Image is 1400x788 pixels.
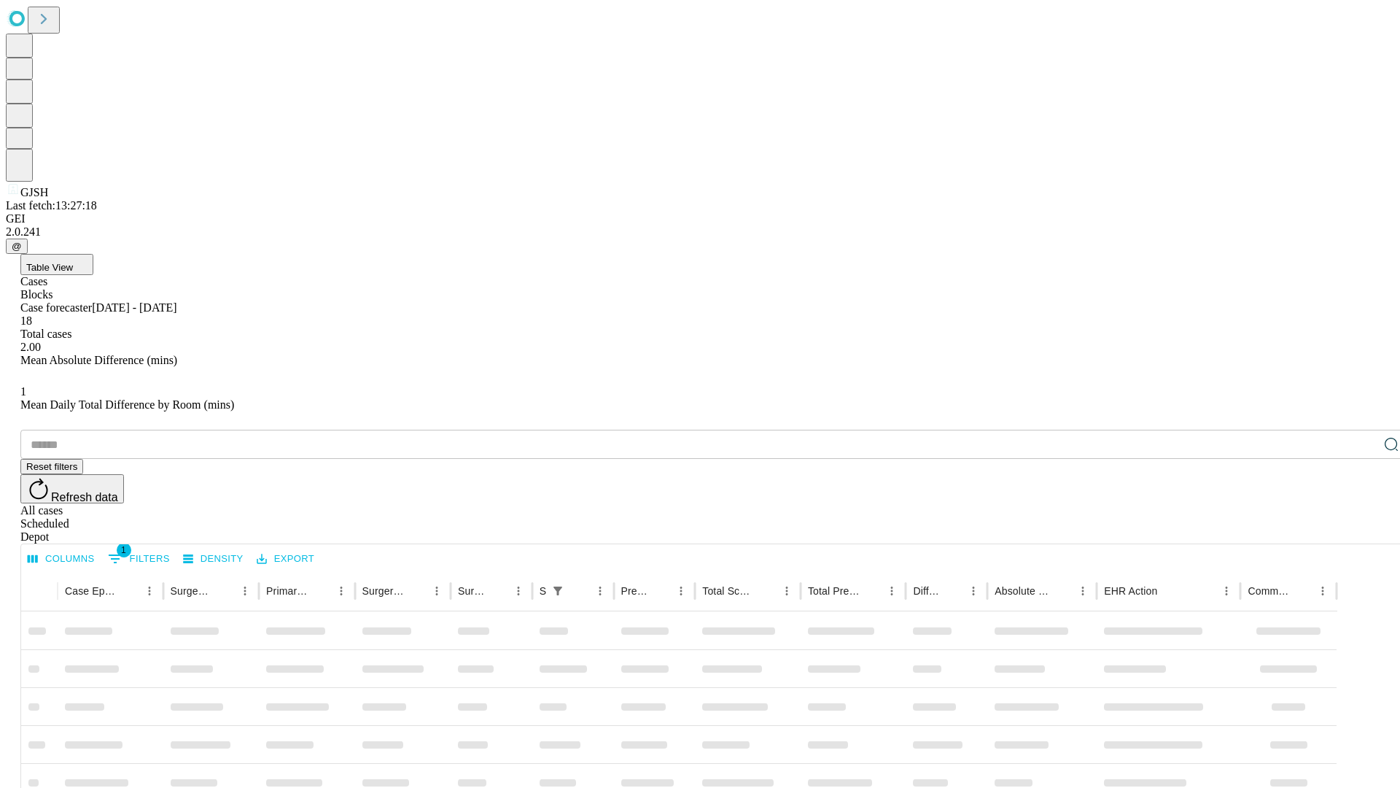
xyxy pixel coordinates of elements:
span: Mean Absolute Difference (mins) [20,354,177,366]
span: @ [12,241,22,252]
button: Sort [943,581,963,601]
div: Surgery Name [362,585,405,597]
button: Select columns [24,548,98,571]
button: Density [179,548,247,571]
span: 1 [20,385,26,398]
div: Difference [913,585,941,597]
div: Comments [1248,585,1290,597]
div: 2.0.241 [6,225,1394,239]
button: Sort [569,581,590,601]
button: Menu [331,581,351,601]
div: Case Epic Id [65,585,117,597]
div: Total Scheduled Duration [702,585,755,597]
button: Sort [861,581,882,601]
div: Primary Service [266,585,308,597]
button: Sort [1292,581,1312,601]
div: Absolute Difference [995,585,1051,597]
span: Total cases [20,328,71,340]
button: Menu [427,581,447,601]
button: Menu [235,581,255,601]
div: Predicted In Room Duration [621,585,650,597]
div: Total Predicted Duration [808,585,860,597]
span: Reset filters [26,461,77,472]
button: Sort [488,581,508,601]
span: Mean Daily Total Difference by Room (mins) [20,398,234,411]
button: Export [253,548,318,571]
div: GEI [6,212,1394,225]
button: Sort [119,581,139,601]
button: Table View [20,254,93,275]
button: Menu [590,581,610,601]
button: Show filters [548,581,568,601]
div: Surgeon Name [171,585,213,597]
span: [DATE] - [DATE] [92,301,176,314]
div: 1 active filter [548,581,568,601]
button: Menu [777,581,797,601]
button: Menu [508,581,529,601]
div: Scheduled In Room Duration [540,585,546,597]
button: Menu [882,581,902,601]
span: 18 [20,314,32,327]
span: Refresh data [51,491,118,503]
button: @ [6,239,28,254]
span: Case forecaster [20,301,92,314]
span: 2.00 [20,341,41,353]
span: GJSH [20,186,48,198]
button: Sort [1159,581,1179,601]
button: Menu [1312,581,1333,601]
button: Sort [214,581,235,601]
button: Sort [311,581,331,601]
button: Menu [1073,581,1093,601]
div: Surgery Date [458,585,486,597]
span: Last fetch: 13:27:18 [6,199,97,212]
span: 1 [117,543,131,557]
button: Sort [650,581,671,601]
button: Reset filters [20,459,83,474]
button: Menu [963,581,984,601]
button: Sort [756,581,777,601]
button: Menu [1216,581,1237,601]
button: Show filters [104,547,174,571]
button: Sort [1052,581,1073,601]
button: Sort [406,581,427,601]
button: Refresh data [20,474,124,503]
div: EHR Action [1104,585,1157,597]
button: Menu [671,581,691,601]
button: Menu [139,581,160,601]
span: Table View [26,262,73,273]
